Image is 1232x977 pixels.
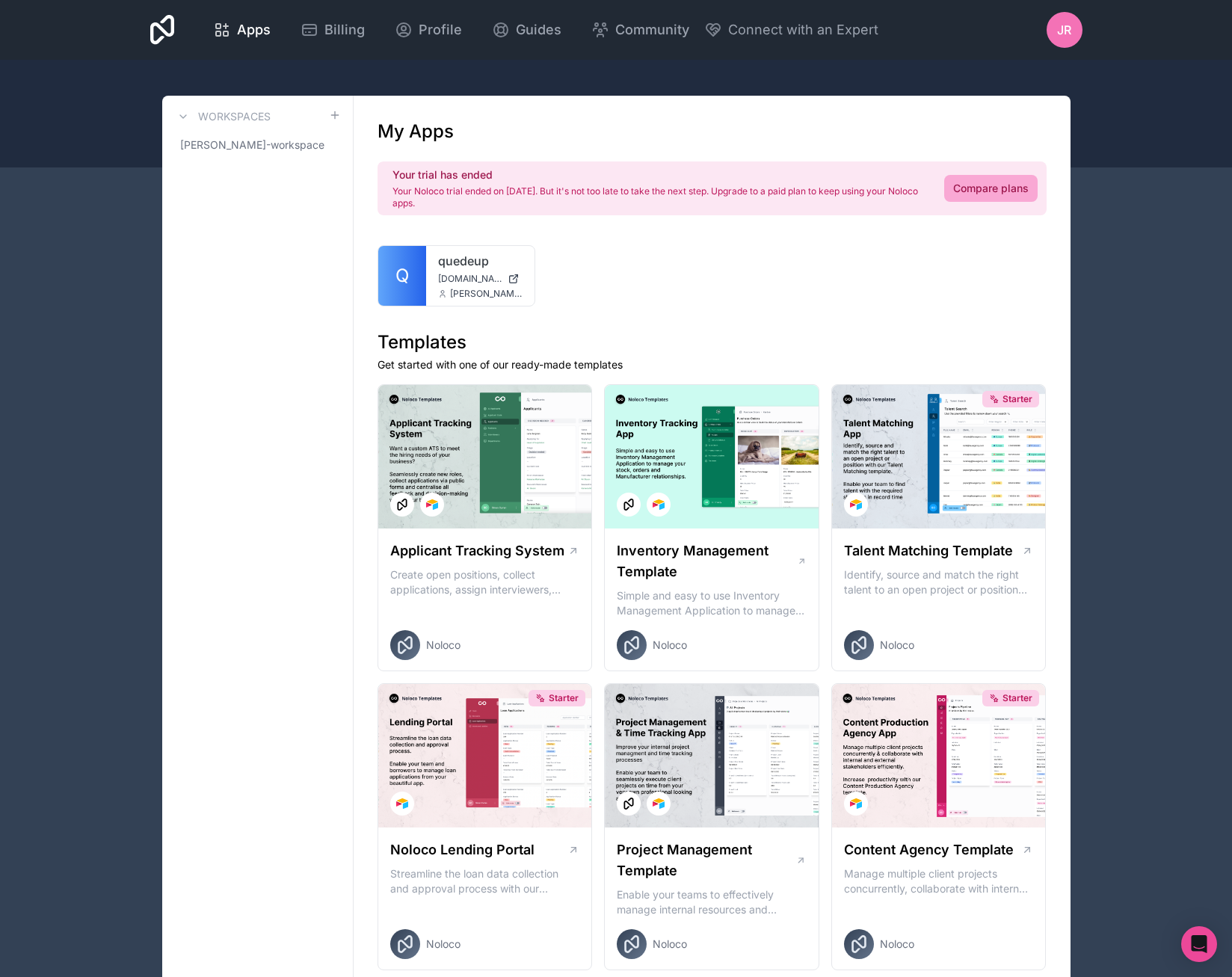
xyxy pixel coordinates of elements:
span: [PERSON_NAME][EMAIL_ADDRESS] [450,288,523,300]
a: Apps [201,13,283,46]
button: Connect with an Expert [704,19,878,40]
span: Noloco [426,937,461,952]
p: Simple and easy to use Inventory Management Application to manage your stock, orders and Manufact... [617,588,807,618]
a: Guides [480,13,573,46]
div: Open Intercom Messenger [1181,926,1217,962]
h1: Inventory Management Template [617,540,796,582]
span: Connect with an Expert [728,19,878,40]
img: Airtable Logo [850,499,862,511]
a: Community [579,13,701,46]
p: Manage multiple client projects concurrently, collaborate with internal and external stakeholders... [844,866,1034,896]
img: Airtable Logo [426,499,438,511]
p: Your Noloco trial ended on [DATE]. But it's not too late to take the next step. Upgrade to a paid... [392,185,926,209]
h1: Noloco Lending Portal [390,839,535,860]
p: Get started with one of our ready-made templates [378,357,1047,372]
span: Jr [1057,21,1071,39]
h1: Project Management Template [617,839,795,881]
a: quedeup [438,252,523,270]
a: Compare plans [944,175,1038,202]
a: Billing [289,13,377,46]
span: Starter [1002,393,1032,405]
p: Enable your teams to effectively manage internal resources and execute client projects on time. [617,887,807,917]
h1: Templates [378,330,1047,354]
span: Apps [237,19,271,40]
span: Noloco [653,638,687,653]
span: Guides [516,19,561,40]
span: Noloco [426,638,461,653]
img: Airtable Logo [396,798,408,810]
img: Airtable Logo [653,798,665,810]
p: Identify, source and match the right talent to an open project or position with our Talent Matchi... [844,567,1034,597]
span: Billing [324,19,365,40]
span: Noloco [880,937,914,952]
a: Workspaces [174,108,271,126]
span: Noloco [880,638,914,653]
p: Streamline the loan data collection and approval process with our Lending Portal template. [390,866,580,896]
p: Create open positions, collect applications, assign interviewers, centralise candidate feedback a... [390,567,580,597]
span: Starter [549,692,579,704]
img: Airtable Logo [653,499,665,511]
h1: Talent Matching Template [844,540,1013,561]
span: Starter [1002,692,1032,704]
h1: My Apps [378,120,454,144]
h3: Workspaces [198,109,271,124]
h1: Content Agency Template [844,839,1014,860]
span: Community [615,19,689,40]
span: Noloco [653,937,687,952]
a: [DOMAIN_NAME] [438,273,523,285]
a: Q [378,246,426,306]
a: Profile [383,13,474,46]
img: Airtable Logo [850,798,862,810]
span: Q [395,264,409,288]
h2: Your trial has ended [392,167,926,182]
span: [PERSON_NAME]-workspace [180,138,324,152]
span: Profile [419,19,462,40]
a: [PERSON_NAME]-workspace [174,132,341,158]
h1: Applicant Tracking System [390,540,564,561]
span: [DOMAIN_NAME] [438,273,502,285]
